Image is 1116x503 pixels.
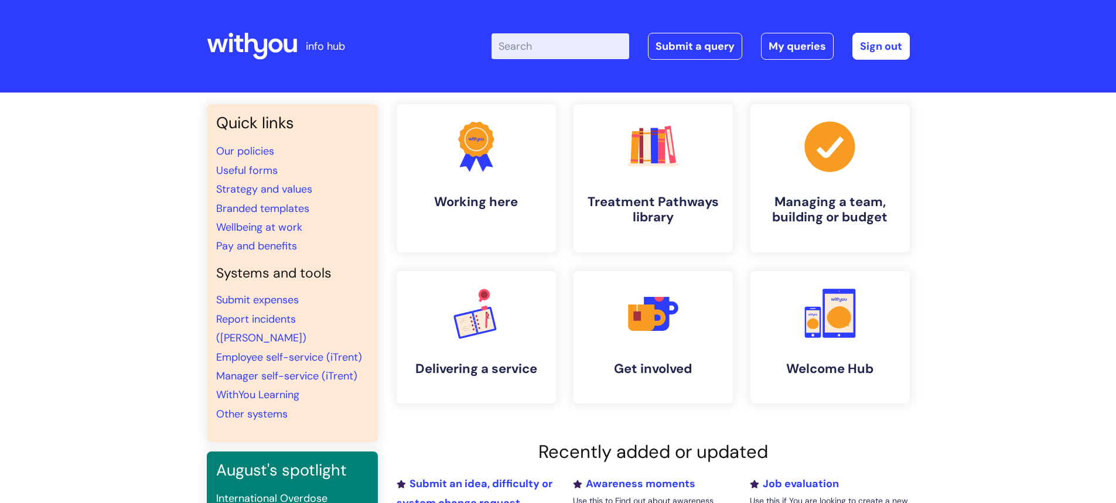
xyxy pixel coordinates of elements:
[750,271,910,403] a: Welcome Hub
[852,33,910,60] a: Sign out
[216,407,288,421] a: Other systems
[583,194,723,225] h4: Treatment Pathways library
[397,104,556,252] a: Working here
[761,33,834,60] a: My queries
[760,361,900,377] h4: Welcome Hub
[306,37,345,56] p: info hub
[750,104,910,252] a: Managing a team, building or budget
[406,361,547,377] h4: Delivering a service
[216,163,278,177] a: Useful forms
[216,144,274,158] a: Our policies
[216,114,368,132] h3: Quick links
[216,265,368,282] h4: Systems and tools
[574,104,733,252] a: Treatment Pathways library
[406,194,547,210] h4: Working here
[216,239,297,253] a: Pay and benefits
[216,201,309,215] a: Branded templates
[216,293,299,307] a: Submit expenses
[573,477,695,491] a: Awareness moments
[397,441,910,463] h2: Recently added or updated
[583,361,723,377] h4: Get involved
[216,182,312,196] a: Strategy and values
[397,271,556,403] a: Delivering a service
[216,369,357,383] a: Manager self-service (iTrent)
[648,33,742,60] a: Submit a query
[750,477,839,491] a: Job evaluation
[216,388,299,402] a: WithYou Learning
[216,312,306,345] a: Report incidents ([PERSON_NAME])
[760,194,900,225] h4: Managing a team, building or budget
[216,220,302,234] a: Wellbeing at work
[216,350,362,364] a: Employee self-service (iTrent)
[492,33,910,60] div: | -
[492,33,629,59] input: Search
[574,271,733,403] a: Get involved
[216,461,368,480] h3: August's spotlight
